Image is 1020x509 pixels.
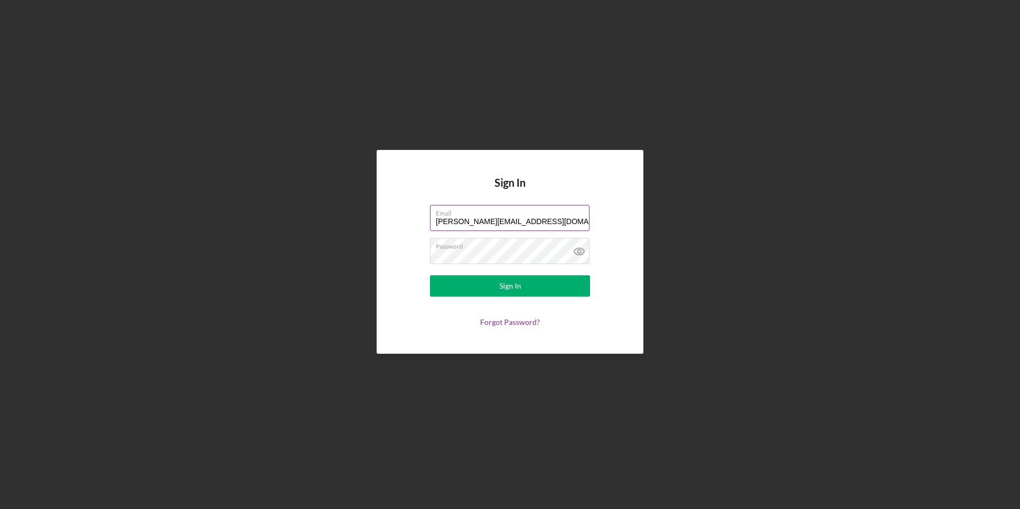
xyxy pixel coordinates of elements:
[499,275,521,297] div: Sign In
[436,205,589,217] label: Email
[480,317,540,327] a: Forgot Password?
[436,238,589,250] label: Password
[495,177,525,205] h4: Sign In
[430,275,590,297] button: Sign In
